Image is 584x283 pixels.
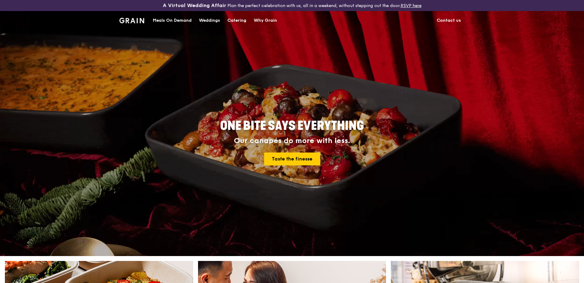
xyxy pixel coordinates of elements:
[199,11,220,30] div: Weddings
[119,11,144,29] a: GrainGrain
[153,11,192,30] div: Meals On Demand
[433,11,465,30] a: Contact us
[116,2,468,9] div: Plan the perfect celebration with us, all in a weekend, without stepping out the door.
[182,137,402,145] div: Our canapés do more with less.
[195,11,224,30] a: Weddings
[220,119,364,133] span: ONE BITE SAYS EVERYTHING
[227,11,246,30] div: Catering
[254,11,277,30] div: Why Grain
[264,153,320,165] a: Taste the finesse
[119,18,144,23] img: Grain
[163,2,226,9] h3: A Virtual Wedding Affair
[250,11,281,30] a: Why Grain
[401,3,421,8] a: RSVP here
[224,11,250,30] a: Catering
